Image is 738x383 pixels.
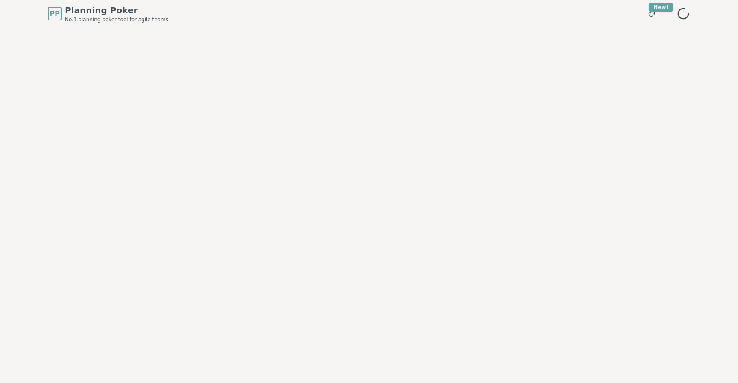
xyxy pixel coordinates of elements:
a: PPPlanning PokerNo.1 planning poker tool for agile teams [48,4,168,23]
button: New! [644,6,659,21]
span: PP [50,9,59,19]
span: No.1 planning poker tool for agile teams [65,16,168,23]
div: New! [649,3,673,12]
span: Planning Poker [65,4,168,16]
